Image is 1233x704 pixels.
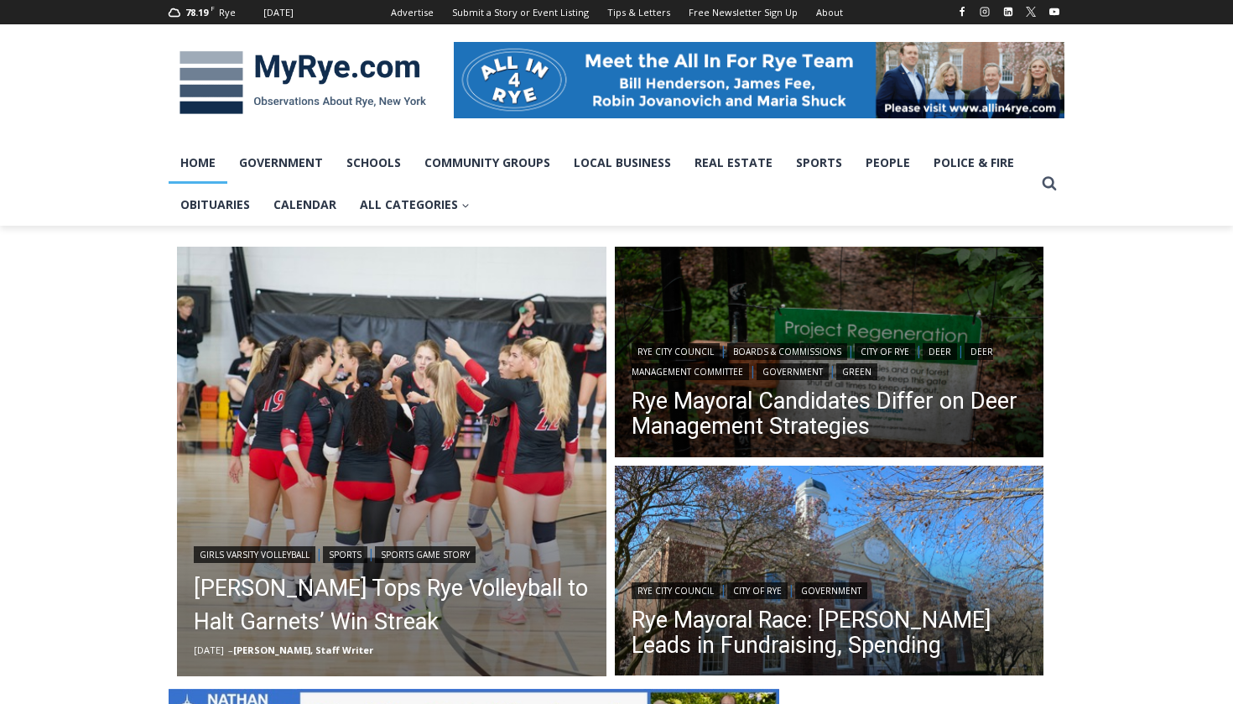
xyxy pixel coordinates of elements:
nav: Primary Navigation [169,142,1034,227]
a: X [1021,2,1041,22]
a: Instagram [975,2,995,22]
a: Facebook [952,2,972,22]
a: Rye City Council [632,582,720,599]
a: City of Rye [855,343,915,360]
img: MyRye.com [169,39,437,127]
a: Read More Somers Tops Rye Volleyball to Halt Garnets’ Win Streak [177,247,606,676]
a: [PERSON_NAME] Tops Rye Volleyball to Halt Garnets’ Win Streak [194,571,590,639]
img: All in for Rye [454,42,1064,117]
img: Rye City Hall Rye, NY [615,466,1044,681]
div: [DATE] [263,5,294,20]
a: Calendar [262,184,348,226]
a: Government [227,142,335,184]
a: Rye Mayoral Race: [PERSON_NAME] Leads in Fundraising, Spending [632,608,1027,658]
a: [PERSON_NAME], Staff Writer [233,644,373,656]
a: Deer [923,343,957,360]
a: Local Business [562,142,683,184]
div: | | [194,543,590,563]
div: | | [632,579,1027,599]
a: Sports [784,142,854,184]
a: Community Groups [413,142,562,184]
a: Home [169,142,227,184]
a: Boards & Commissions [727,343,847,360]
span: F [211,3,215,13]
a: Police & Fire [922,142,1026,184]
div: | | | | | | [632,340,1027,380]
a: Read More Rye Mayoral Candidates Differ on Deer Management Strategies [615,247,1044,462]
time: [DATE] [194,644,224,656]
img: (PHOTO: The Rye Nature Center maintains two fenced deer exclosure areas to keep deer out and allo... [615,247,1044,462]
a: Rye Mayoral Candidates Differ on Deer Management Strategies [632,389,1027,439]
a: Rye City Council [632,343,720,360]
span: 78.19 [185,6,208,18]
button: View Search Form [1034,169,1064,199]
a: Government [795,582,867,599]
a: Schools [335,142,413,184]
a: Girls Varsity Volleyball [194,546,315,563]
a: City of Rye [727,582,788,599]
img: (PHOTO: The Rye Volleyball team from a win on September 27, 2025. Credit: Tatia Chkheidze.) [177,247,606,676]
a: Sports [323,546,367,563]
a: Real Estate [683,142,784,184]
span: All Categories [360,196,470,214]
a: Obituaries [169,184,262,226]
a: Sports Game Story [375,546,476,563]
a: YouTube [1044,2,1064,22]
div: Rye [219,5,236,20]
a: People [854,142,922,184]
span: – [228,644,233,656]
a: Green [836,363,877,380]
a: Government [757,363,829,380]
a: All Categories [348,184,481,226]
a: Read More Rye Mayoral Race: Henderson Leads in Fundraising, Spending [615,466,1044,681]
a: Linkedin [998,2,1018,22]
